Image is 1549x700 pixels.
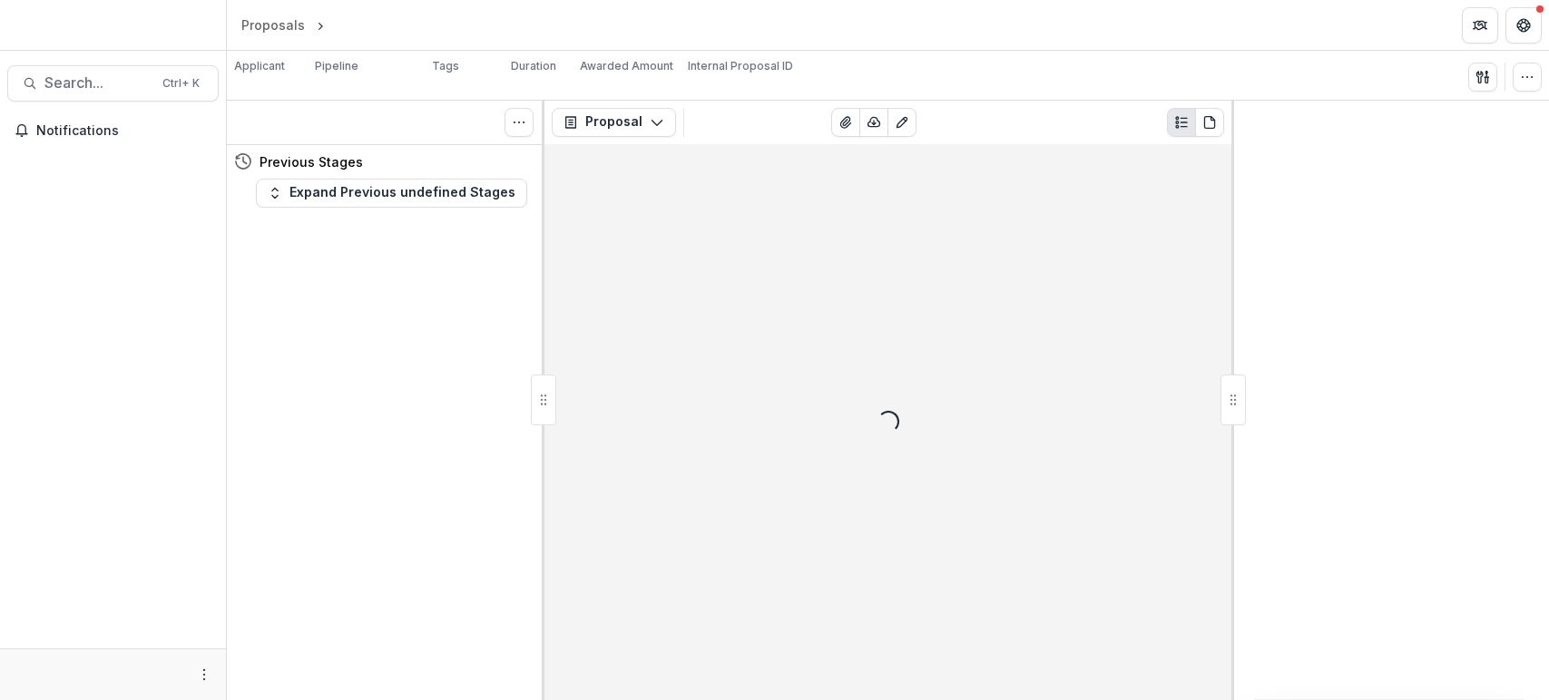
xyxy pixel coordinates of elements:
button: PDF view [1195,108,1224,137]
p: Tags [432,58,459,74]
button: View Attached Files [831,108,860,137]
h4: Previous Stages [260,152,363,171]
button: Get Help [1505,7,1542,44]
div: Proposals [241,15,305,34]
button: Search... [7,65,219,102]
button: Proposal [552,108,676,137]
button: Toggle View Cancelled Tasks [505,108,534,137]
a: Proposals [234,12,312,38]
button: Edit as form [887,108,917,137]
span: Notifications [36,123,211,139]
p: Applicant [234,58,285,74]
div: Ctrl + K [159,73,203,93]
nav: breadcrumb [234,12,406,38]
button: Partners [1462,7,1498,44]
p: Internal Proposal ID [688,58,793,74]
p: Awarded Amount [580,58,673,74]
button: Expand Previous undefined Stages [256,179,527,208]
p: Duration [511,58,556,74]
button: Notifications [7,116,219,145]
span: Search... [44,74,152,92]
p: Pipeline [315,58,358,74]
button: More [193,664,215,685]
button: Plaintext view [1167,108,1196,137]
